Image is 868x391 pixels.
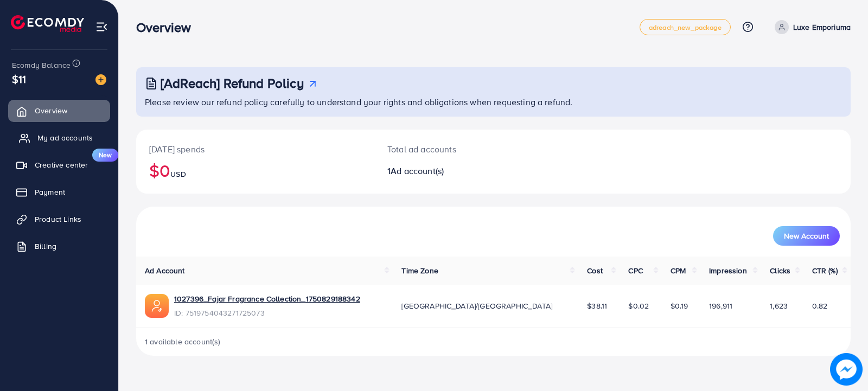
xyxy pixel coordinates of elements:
[391,165,444,177] span: Ad account(s)
[92,149,118,162] span: New
[770,265,790,276] span: Clicks
[709,265,747,276] span: Impression
[12,71,26,87] span: $11
[793,21,851,34] p: Luxe Emporiuma
[35,241,56,252] span: Billing
[145,294,169,318] img: ic-ads-acc.e4c84228.svg
[8,235,110,257] a: Billing
[12,60,71,70] span: Ecomdy Balance
[649,24,722,31] span: adreach_new_package
[671,300,688,311] span: $0.19
[640,19,731,35] a: adreach_new_package
[387,166,540,176] h2: 1
[401,265,438,276] span: Time Zone
[784,232,829,240] span: New Account
[174,307,360,318] span: ID: 7519754043271725073
[587,300,607,311] span: $38.11
[149,143,361,156] p: [DATE] spends
[770,20,851,34] a: Luxe Emporiuma
[35,159,88,170] span: Creative center
[37,132,93,143] span: My ad accounts
[149,160,361,181] h2: $0
[773,226,840,246] button: New Account
[671,265,686,276] span: CPM
[95,74,106,85] img: image
[830,353,863,386] img: image
[145,95,844,108] p: Please review our refund policy carefully to understand your rights and obligations when requesti...
[35,105,67,116] span: Overview
[628,300,649,311] span: $0.02
[8,127,110,149] a: My ad accounts
[35,187,65,197] span: Payment
[770,300,788,311] span: 1,623
[161,75,304,91] h3: [AdReach] Refund Policy
[587,265,603,276] span: Cost
[8,181,110,203] a: Payment
[145,265,185,276] span: Ad Account
[8,208,110,230] a: Product Links
[628,265,642,276] span: CPC
[145,336,221,347] span: 1 available account(s)
[8,154,110,176] a: Creative centerNew
[170,169,186,180] span: USD
[812,300,828,311] span: 0.82
[401,300,552,311] span: [GEOGRAPHIC_DATA]/[GEOGRAPHIC_DATA]
[11,15,84,32] img: logo
[8,100,110,121] a: Overview
[95,21,108,33] img: menu
[709,300,732,311] span: 196,911
[136,20,200,35] h3: Overview
[174,293,360,304] a: 1027396_Fajar Fragrance Collection_1750829188342
[387,143,540,156] p: Total ad accounts
[35,214,81,225] span: Product Links
[812,265,838,276] span: CTR (%)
